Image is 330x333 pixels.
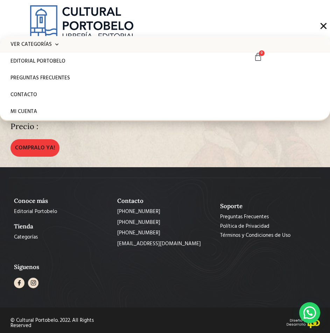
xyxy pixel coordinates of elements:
[10,139,59,157] a: COMPRALO YA!
[117,240,201,248] span: [EMAIL_ADDRESS][DOMAIN_NAME]
[254,52,262,62] a: 0
[220,203,313,210] h2: Soporte
[117,208,160,216] span: [PHONE_NUMBER]
[117,219,210,227] a: [PHONE_NUMBER]
[14,233,107,241] a: Categorías
[220,232,290,240] span: Términos y Condiciones de Uso
[14,197,107,204] h2: Conoce más
[14,208,57,216] span: Editorial Portobelo
[117,229,160,237] span: [PHONE_NUMBER]
[259,50,265,56] span: 0
[15,144,55,152] span: COMPRALO YA!
[117,229,210,237] a: [PHONE_NUMBER]
[14,263,213,270] h2: Síguenos
[220,213,313,221] a: Preguntas Frecuentes
[117,197,210,204] h2: Contacto
[117,240,210,248] a: [EMAIL_ADDRESS][DOMAIN_NAME]
[299,302,320,323] div: WhatsApp contact
[10,122,38,130] h2: Precio :
[117,219,160,227] span: [PHONE_NUMBER]
[220,232,313,240] a: Términos y Condiciones de Uso
[220,213,269,221] span: Preguntas Frecuentes
[10,318,112,328] div: © Cultural Portobelo. 2022. All Rights Reserved
[14,223,107,230] h2: Tienda
[117,208,210,216] a: [PHONE_NUMBER]
[14,208,107,216] a: Editorial Portobelo
[220,222,313,231] a: Política de Privacidad
[14,233,38,241] span: Categorías
[220,222,269,231] span: Política de Privacidad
